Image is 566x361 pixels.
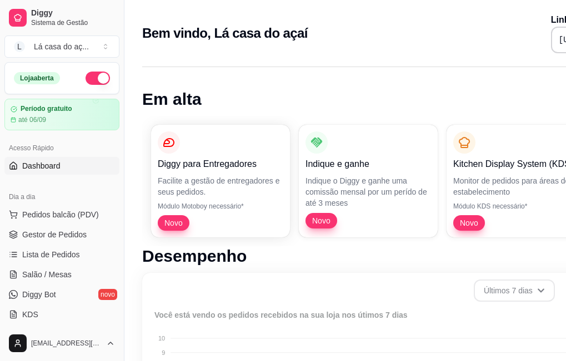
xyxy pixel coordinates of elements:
a: Dashboard [4,157,119,175]
span: Novo [308,215,335,226]
span: Salão / Mesas [22,269,72,280]
button: Pedidos balcão (PDV) [4,206,119,223]
button: Select a team [4,35,119,58]
div: Acesso Rápido [4,139,119,157]
span: Novo [455,217,483,228]
button: Alterar Status [86,72,110,85]
button: Últimos 7 dias [474,279,555,302]
div: Dia a dia [4,188,119,206]
span: Diggy [31,8,115,18]
a: KDS [4,306,119,323]
span: Pedidos balcão (PDV) [22,209,99,220]
span: L [14,41,25,52]
div: Loja aberta [14,72,60,84]
a: Salão / Mesas [4,266,119,283]
tspan: 9 [162,349,165,356]
a: Período gratuitoaté 06/09 [4,99,119,130]
span: Diggy Bot [22,289,56,300]
p: Módulo Motoboy necessário* [158,202,283,211]
span: Novo [160,217,187,228]
h2: Bem vindo, Lá casa do açaí [142,24,308,42]
p: Diggy para Entregadores [158,157,283,171]
button: Indique e ganheIndique o Diggy e ganhe uma comissão mensal por um perído de até 3 mesesNovo [299,125,438,237]
article: Período gratuito [21,105,72,113]
div: Lá casa do aç ... [34,41,89,52]
button: [EMAIL_ADDRESS][DOMAIN_NAME] [4,330,119,357]
span: Dashboard [22,160,61,171]
p: Indique o Diggy e ganhe uma comissão mensal por um perído de até 3 meses [305,175,431,209]
tspan: 10 [158,335,165,342]
a: DiggySistema de Gestão [4,4,119,31]
span: [EMAIL_ADDRESS][DOMAIN_NAME] [31,339,102,348]
span: Sistema de Gestão [31,18,115,27]
button: Diggy para EntregadoresFacilite a gestão de entregadores e seus pedidos.Módulo Motoboy necessário... [151,125,290,237]
a: Diggy Botnovo [4,286,119,303]
span: Gestor de Pedidos [22,229,87,240]
span: KDS [22,309,38,320]
span: Lista de Pedidos [22,249,80,260]
article: até 06/09 [18,115,46,124]
p: Facilite a gestão de entregadores e seus pedidos. [158,175,283,197]
text: Você está vendo os pedidos recebidos na sua loja nos útimos 7 dias [154,311,408,319]
p: Indique e ganhe [305,157,431,171]
a: Lista de Pedidos [4,246,119,263]
a: Gestor de Pedidos [4,226,119,243]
